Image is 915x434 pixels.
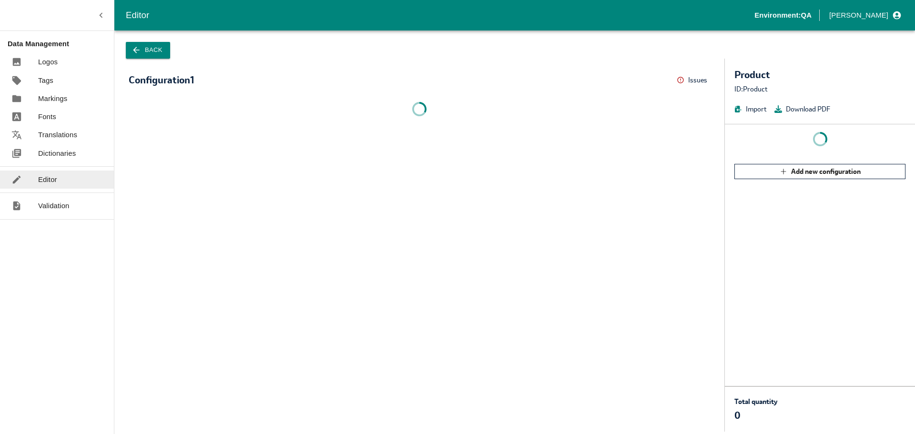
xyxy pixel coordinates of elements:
p: Validation [38,201,70,211]
p: Data Management [8,39,114,49]
button: Download PDF [774,104,830,114]
p: 0 [734,409,777,422]
button: profile [825,7,904,23]
p: Translations [38,130,77,140]
p: Markings [38,93,67,104]
button: Issues [677,73,710,88]
p: Editor [38,174,57,185]
p: Dictionaries [38,148,76,159]
div: Configuration 1 [129,75,194,85]
div: Editor [126,8,754,22]
p: [PERSON_NAME] [829,10,888,20]
button: Back [126,42,170,59]
p: Logos [38,57,58,67]
p: Total quantity [734,396,777,407]
p: Environment: QA [754,10,812,20]
div: Product [734,68,905,81]
div: ID: Product [734,84,905,94]
p: Fonts [38,111,56,122]
button: Import [734,104,767,114]
p: Tags [38,75,53,86]
button: Add new configuration [734,164,905,179]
